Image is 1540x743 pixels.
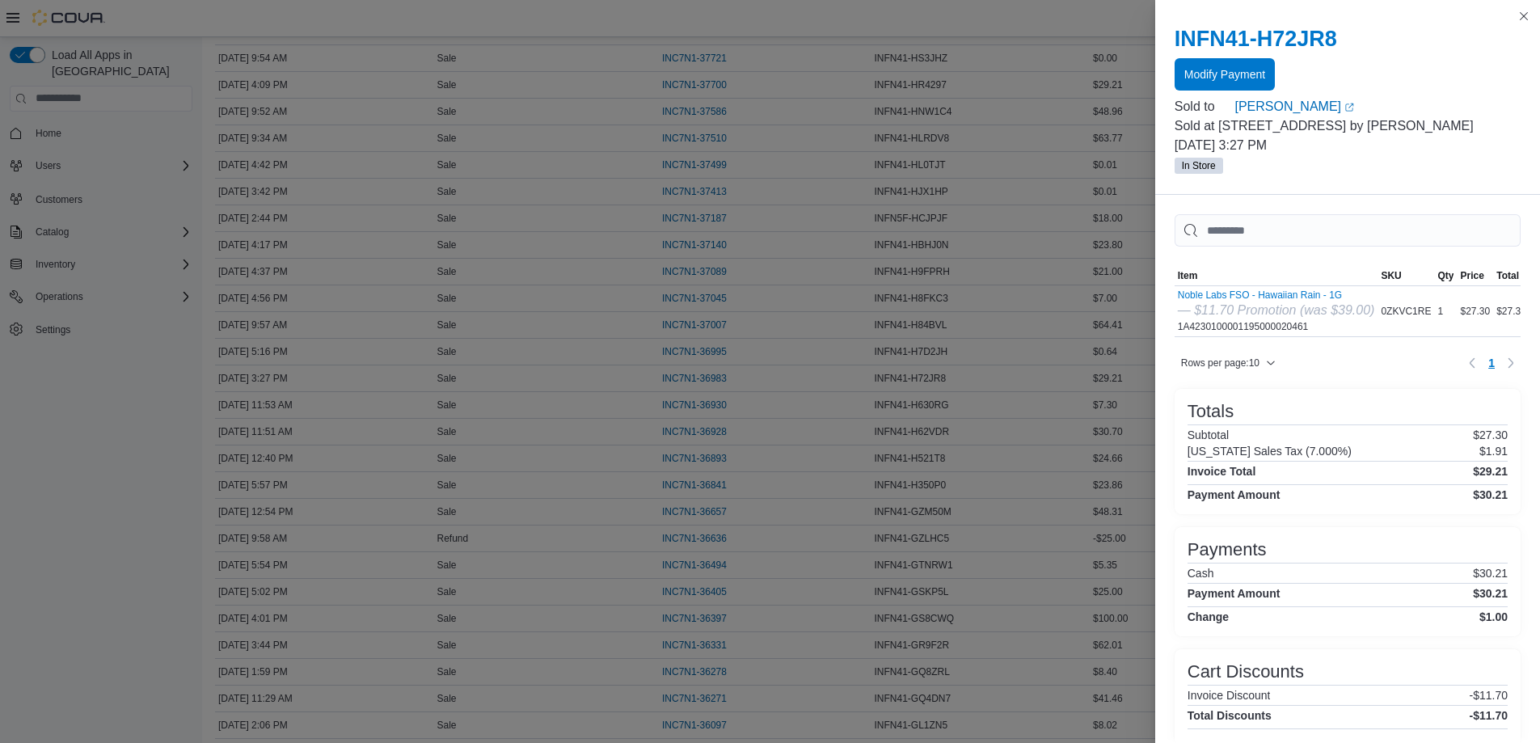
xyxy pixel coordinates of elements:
[1175,116,1521,136] p: Sold at [STREET_ADDRESS] by [PERSON_NAME]
[1482,350,1501,376] button: Page 1 of 1
[1473,567,1508,580] p: $30.21
[1479,445,1508,458] p: $1.91
[1460,269,1483,282] span: Price
[1482,350,1501,376] ul: Pagination for table: MemoryTable from EuiInMemoryTable
[1178,289,1375,333] div: 1A4230100001195000020461
[1434,266,1457,285] button: Qty
[1473,428,1508,441] p: $27.30
[1462,350,1521,376] nav: Pagination for table: MemoryTable from EuiInMemoryTable
[1175,158,1223,174] span: In Store
[1188,587,1281,600] h4: Payment Amount
[1462,353,1482,373] button: Previous page
[1434,302,1457,321] div: 1
[1470,689,1508,702] p: -$11.70
[1378,266,1434,285] button: SKU
[1188,465,1256,478] h4: Invoice Total
[1175,97,1232,116] div: Sold to
[1188,402,1234,421] h3: Totals
[1501,353,1521,373] button: Next page
[1188,689,1271,702] h6: Invoice Discount
[1175,136,1521,155] p: [DATE] 3:27 PM
[1381,305,1431,318] span: 0ZKVC1RE
[1188,428,1229,441] h6: Subtotal
[1457,302,1493,321] div: $27.30
[1188,540,1267,559] h3: Payments
[1381,269,1401,282] span: SKU
[1175,266,1378,285] button: Item
[1178,269,1198,282] span: Item
[1188,662,1304,682] h3: Cart Discounts
[1473,488,1508,501] h4: $30.21
[1188,567,1214,580] h6: Cash
[1175,58,1275,91] button: Modify Payment
[1496,269,1519,282] span: Total
[1182,158,1216,173] span: In Store
[1178,301,1375,320] div: — $11.70 Promotion (was $39.00)
[1514,6,1534,26] button: Close this dialog
[1175,353,1282,373] button: Rows per page:10
[1184,66,1265,82] span: Modify Payment
[1175,214,1521,247] input: This is a search bar. As you type, the results lower in the page will automatically filter.
[1234,97,1521,116] a: [PERSON_NAME]External link
[1188,488,1281,501] h4: Payment Amount
[1473,587,1508,600] h4: $30.21
[1175,26,1521,52] h2: INFN41-H72JR8
[1188,610,1229,623] h4: Change
[1437,269,1454,282] span: Qty
[1188,709,1272,722] h4: Total Discounts
[1493,266,1529,285] button: Total
[1457,266,1493,285] button: Price
[1181,357,1259,369] span: Rows per page : 10
[1488,355,1495,371] span: 1
[1188,445,1352,458] h6: [US_STATE] Sales Tax (7.000%)
[1479,610,1508,623] h4: $1.00
[1178,289,1375,301] button: Noble Labs FSO - Hawaiian Rain - 1G
[1493,302,1529,321] div: $27.30
[1473,465,1508,478] h4: $29.21
[1470,709,1508,722] h4: -$11.70
[1344,103,1354,112] svg: External link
